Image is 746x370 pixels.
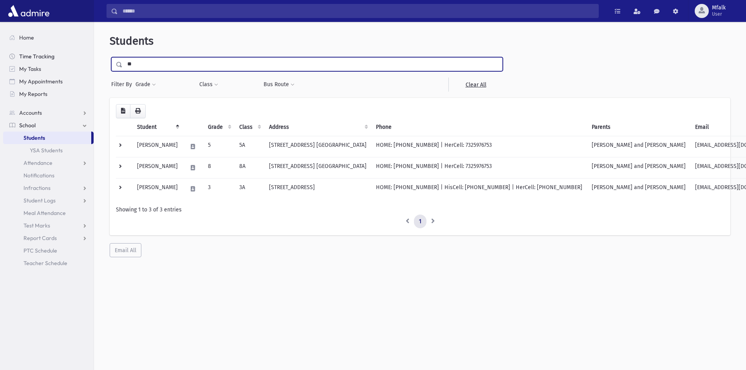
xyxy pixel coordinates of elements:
span: School [19,122,36,129]
span: Attendance [23,159,52,166]
td: [STREET_ADDRESS] [GEOGRAPHIC_DATA] [264,157,371,178]
span: Meal Attendance [23,209,66,217]
span: Time Tracking [19,53,54,60]
span: My Reports [19,90,47,97]
td: [PERSON_NAME] [132,157,182,178]
span: Students [23,134,45,141]
td: 5 [203,136,235,157]
button: Bus Route [263,78,295,92]
a: Test Marks [3,219,94,232]
th: Grade: activate to sort column ascending [203,118,235,136]
span: My Tasks [19,65,41,72]
button: Class [199,78,219,92]
a: Accounts [3,106,94,119]
span: My Appointments [19,78,63,85]
td: 8A [235,157,264,178]
img: AdmirePro [6,3,51,19]
a: My Tasks [3,63,94,75]
a: My Reports [3,88,94,100]
span: PTC Schedule [23,247,57,254]
td: [STREET_ADDRESS] [264,178,371,199]
td: [PERSON_NAME] [132,136,182,157]
a: My Appointments [3,75,94,88]
a: YSA Students [3,144,94,157]
td: [STREET_ADDRESS] [GEOGRAPHIC_DATA] [264,136,371,157]
span: Filter By [111,80,135,88]
a: Report Cards [3,232,94,244]
td: HOME: [PHONE_NUMBER] | HisCell: [PHONE_NUMBER] | HerCell: [PHONE_NUMBER] [371,178,587,199]
td: 3 [203,178,235,199]
span: Test Marks [23,222,50,229]
a: Student Logs [3,194,94,207]
a: Home [3,31,94,44]
span: Home [19,34,34,41]
span: Student Logs [23,197,56,204]
a: Students [3,132,91,144]
a: Clear All [448,78,503,92]
td: [PERSON_NAME] and [PERSON_NAME] [587,157,690,178]
input: Search [118,4,598,18]
a: Teacher Schedule [3,257,94,269]
span: User [712,11,726,17]
a: School [3,119,94,132]
td: 3A [235,178,264,199]
td: [PERSON_NAME] [132,178,182,199]
span: Mfalk [712,5,726,11]
td: [PERSON_NAME] and [PERSON_NAME] [587,136,690,157]
button: CSV [116,104,130,118]
a: Notifications [3,169,94,182]
td: 8 [203,157,235,178]
span: Notifications [23,172,54,179]
td: [PERSON_NAME] and [PERSON_NAME] [587,178,690,199]
span: Accounts [19,109,42,116]
div: Showing 1 to 3 of 3 entries [116,206,724,214]
span: Report Cards [23,235,57,242]
td: HOME: [PHONE_NUMBER] | HerCell: 7325976753 [371,157,587,178]
a: Meal Attendance [3,207,94,219]
a: Time Tracking [3,50,94,63]
th: Address: activate to sort column ascending [264,118,371,136]
a: 1 [414,215,426,229]
th: Phone [371,118,587,136]
th: Class: activate to sort column ascending [235,118,264,136]
span: Teacher Schedule [23,260,67,267]
a: PTC Schedule [3,244,94,257]
td: 5A [235,136,264,157]
button: Print [130,104,146,118]
button: Grade [135,78,156,92]
span: Infractions [23,184,51,191]
th: Student: activate to sort column descending [132,118,182,136]
button: Email All [110,243,141,257]
span: Students [110,34,154,47]
th: Parents [587,118,690,136]
a: Infractions [3,182,94,194]
a: Attendance [3,157,94,169]
td: HOME: [PHONE_NUMBER] | HerCell: 7325976753 [371,136,587,157]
